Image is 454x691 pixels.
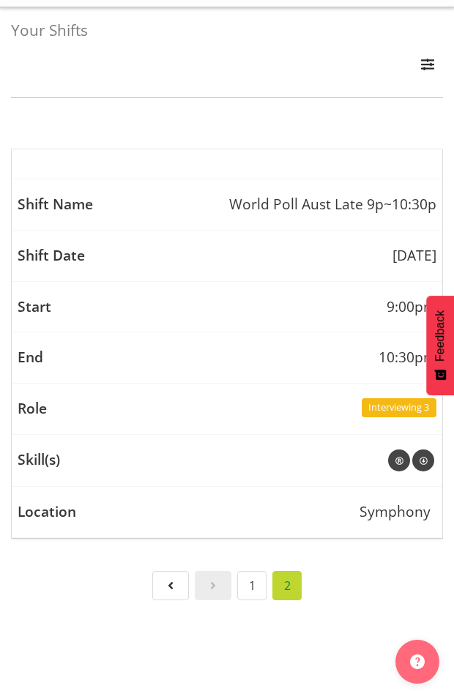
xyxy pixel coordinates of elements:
span: Interviewing 3 [368,400,429,414]
td: 9:00pm [12,282,442,333]
span: Feedback [433,310,447,362]
h4: Your Shifts [11,22,443,39]
img: help-xxl-2.png [410,654,425,669]
td: [DATE] [12,231,442,282]
a: 1 [237,571,267,600]
button: Feedback - Show survey [426,296,454,395]
td: 10:30pm [12,332,442,384]
td: Symphony [12,487,442,538]
button: Filter Employees [412,51,443,83]
td: World Poll Aust Late 9p~10:30p [12,179,442,231]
